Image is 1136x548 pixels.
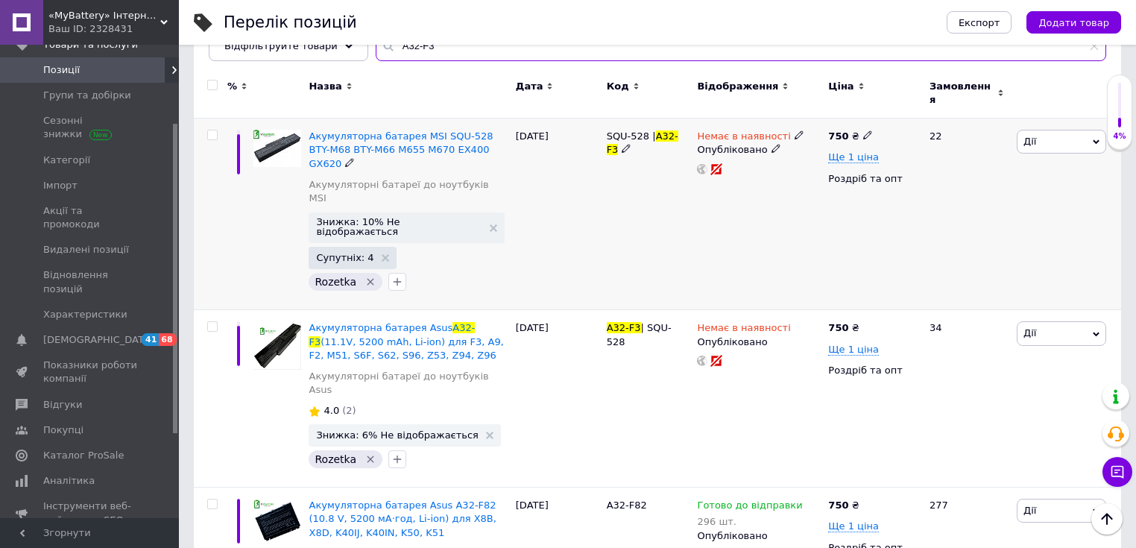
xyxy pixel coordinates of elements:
[828,321,859,335] div: ₴
[512,310,603,488] div: [DATE]
[697,143,821,157] div: Опубліковано
[43,114,138,141] span: Сезонні знижки
[697,130,790,146] span: Немає в наявності
[43,500,138,526] span: Інструменти веб-майстра та SEO
[516,80,543,93] span: Дата
[315,276,356,288] span: Rozetka
[697,80,778,93] span: Відображення
[48,9,160,22] span: «MyBattery» Інтернет-магазин
[607,322,672,347] span: | SQU-528
[43,154,90,167] span: Категорії
[828,344,879,356] span: Ще 1 ціна
[828,499,859,512] div: ₴
[607,500,647,511] span: A32-F82
[324,405,339,416] span: 4.0
[309,178,508,205] a: Акумуляторні батареї до ноутбуків MSI
[697,336,821,349] div: Опубліковано
[253,130,301,167] img: Акумуляторна батарея MSI SQU-528 (11.1V, 5200mAh, Li-Ion) для M655, M670, EX400, GX620, BTY-M68, ...
[43,308,127,321] span: Характеристики
[828,500,848,511] b: 750
[365,276,376,288] svg: Видалити мітку
[142,333,159,346] span: 41
[315,453,356,465] span: Rozetka
[607,322,641,333] span: A32-F3
[227,80,237,93] span: %
[159,333,176,346] span: 68
[309,322,452,333] span: Акумуляторна батарея Asus
[828,172,917,186] div: Роздріб та опт
[365,453,376,465] svg: Видалити мітку
[959,17,1000,28] span: Експорт
[828,364,917,377] div: Роздріб та опт
[607,80,629,93] span: Код
[253,321,301,369] img: Акумуляторна батарея Asus A32-F3 (11.1V, 5200 mAh, Li-ion) для F3, A9, F2, M51, S6F, S62, S96, Z5...
[828,130,872,143] div: ₴
[1023,327,1036,338] span: Дії
[828,80,853,93] span: Ціна
[828,520,879,532] span: Ще 1 ціна
[43,268,138,295] span: Відновлення позицій
[1038,17,1109,28] span: Додати товар
[316,217,482,236] span: Знижка: 10% Не відображається
[512,119,603,310] div: [DATE]
[1023,505,1036,516] span: Дії
[921,310,1013,488] div: 34
[309,322,503,360] a: Акумуляторна батарея AsusA32-F3(11.1V, 5200 mAh, Li-ion) для F3, A9, F2, M51, S6F, S62, S96, Z53,...
[697,529,821,543] div: Опубліковано
[1026,11,1121,34] button: Додати товар
[1023,136,1036,147] span: Дії
[43,449,124,462] span: Каталог ProSale
[43,63,80,77] span: Позиції
[309,500,496,538] a: Акумуляторна батарея Asus A32-F82 (10.8 V, 5200 мА·год, Li-ion) для X8B, X8D, K40IJ, K40IN, K50, K51
[697,322,790,338] span: Немає в наявності
[828,322,848,333] b: 750
[224,15,357,31] div: Перелік позицій
[342,405,356,416] span: (2)
[309,80,341,93] span: Назва
[1091,503,1123,535] button: Наверх
[253,499,301,541] img: Акумуляторна батарея Asus A32-F82 (10.8V, 5200 мА·год, Li-ion) для X8B, X8D, K40IJ, K40IN, K50, K51
[1102,457,1132,487] button: Чат з покупцем
[43,359,138,385] span: Показники роботи компанії
[309,130,493,169] a: Акумуляторна батарея MSI SQU-528 BTY-M68 BTY-M66 M655 M670 EX400 GX620
[947,11,1012,34] button: Експорт
[607,130,656,142] span: SQU-528 |
[828,130,848,142] b: 750
[43,398,82,412] span: Відгуки
[828,151,879,163] span: Ще 1 ціна
[316,253,373,262] span: Супутніх: 4
[43,423,83,437] span: Покупці
[43,333,154,347] span: [DEMOGRAPHIC_DATA]
[930,80,994,107] span: Замовлення
[43,474,95,488] span: Аналітика
[697,500,802,515] span: Готово до відправки
[1108,131,1132,142] div: 4%
[224,40,338,51] span: Відфільтруйте товари
[607,130,678,155] span: A32-F3
[309,322,475,347] span: A32-F3
[921,119,1013,310] div: 22
[316,430,478,440] span: Знижка: 6% Не відображається
[309,336,503,361] span: (11.1V, 5200 mAh, Li-ion) для F3, A9, F2, M51, S6F, S62, S96, Z53, Z94, Z96
[43,89,131,102] span: Групи та добірки
[697,516,802,527] div: 296 шт.
[43,179,78,192] span: Імпорт
[309,370,508,397] a: Акумуляторні батареї до ноутбуків Asus
[43,243,129,256] span: Видалені позиції
[376,31,1106,61] input: Пошук по назві позиції, артикулу і пошуковим запитам
[43,204,138,231] span: Акції та промокоди
[48,22,179,36] div: Ваш ID: 2328431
